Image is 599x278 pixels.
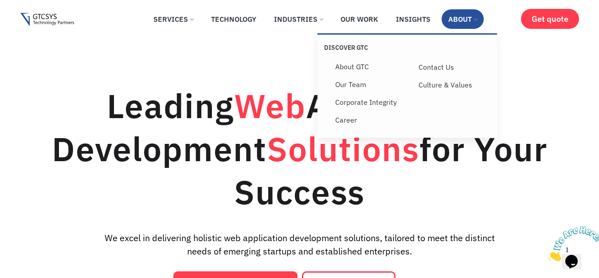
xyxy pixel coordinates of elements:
[20,13,74,27] img: Gtcsys logo
[147,9,200,29] a: Services
[442,9,484,29] a: About
[329,93,412,111] a: Corporate Integrity
[4,4,7,11] span: 1
[20,84,579,214] h1: Leading Application Development for Your Success
[267,127,419,171] span: Solutions
[234,84,306,127] span: Web
[334,9,385,29] a: Our Work
[4,4,59,39] img: Chat attention grabber
[267,9,329,29] a: Industries
[389,9,437,29] a: Insights
[412,76,495,94] a: Culture & Values
[412,58,495,76] a: Contact Us
[324,44,407,52] p: Discover GTC
[329,111,412,129] a: Career
[532,14,568,24] span: Get quote
[521,9,579,29] a: Get quote
[329,75,412,93] a: Our Team
[544,222,599,265] iframe: chat widget
[204,9,263,29] a: Technology
[20,231,579,258] div: We excel in delivering holistic web application development solutions, tailored to meet the disti...
[329,58,412,75] a: About GTC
